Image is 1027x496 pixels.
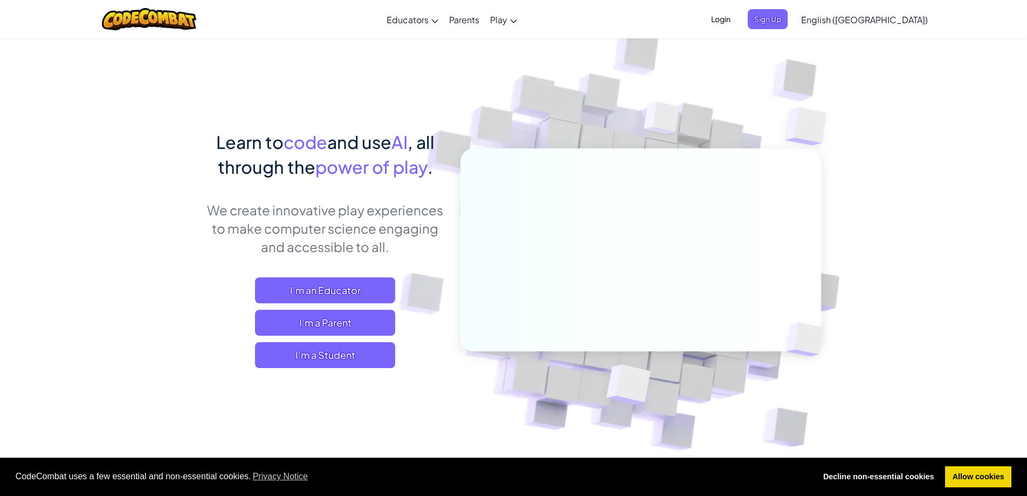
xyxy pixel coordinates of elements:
[748,9,788,29] button: Sign Up
[206,201,444,256] p: We create innovative play experiences to make computer science engaging and accessible to all.
[444,5,485,34] a: Parents
[327,131,391,153] span: and use
[801,14,928,25] span: English ([GEOGRAPHIC_DATA])
[315,156,428,178] span: power of play
[16,468,808,485] span: CodeCombat uses a few essential and non-essential cookies.
[485,5,522,34] a: Play
[763,81,857,172] img: Overlap cubes
[816,466,941,488] a: deny cookies
[391,131,408,153] span: AI
[255,310,395,336] a: I'm a Parent
[490,14,507,25] span: Play
[768,300,849,379] img: Overlap cubes
[387,14,429,25] span: Educators
[428,156,433,178] span: .
[102,8,196,30] img: CodeCombat logo
[580,342,676,431] img: Overlap cubes
[255,342,395,368] button: I'm a Student
[796,5,933,34] a: English ([GEOGRAPHIC_DATA])
[216,131,284,153] span: Learn to
[623,80,701,161] img: Overlap cubes
[945,466,1011,488] a: allow cookies
[381,5,444,34] a: Educators
[251,468,310,485] a: learn more about cookies
[705,9,737,29] button: Login
[255,277,395,303] a: I'm an Educator
[284,131,327,153] span: code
